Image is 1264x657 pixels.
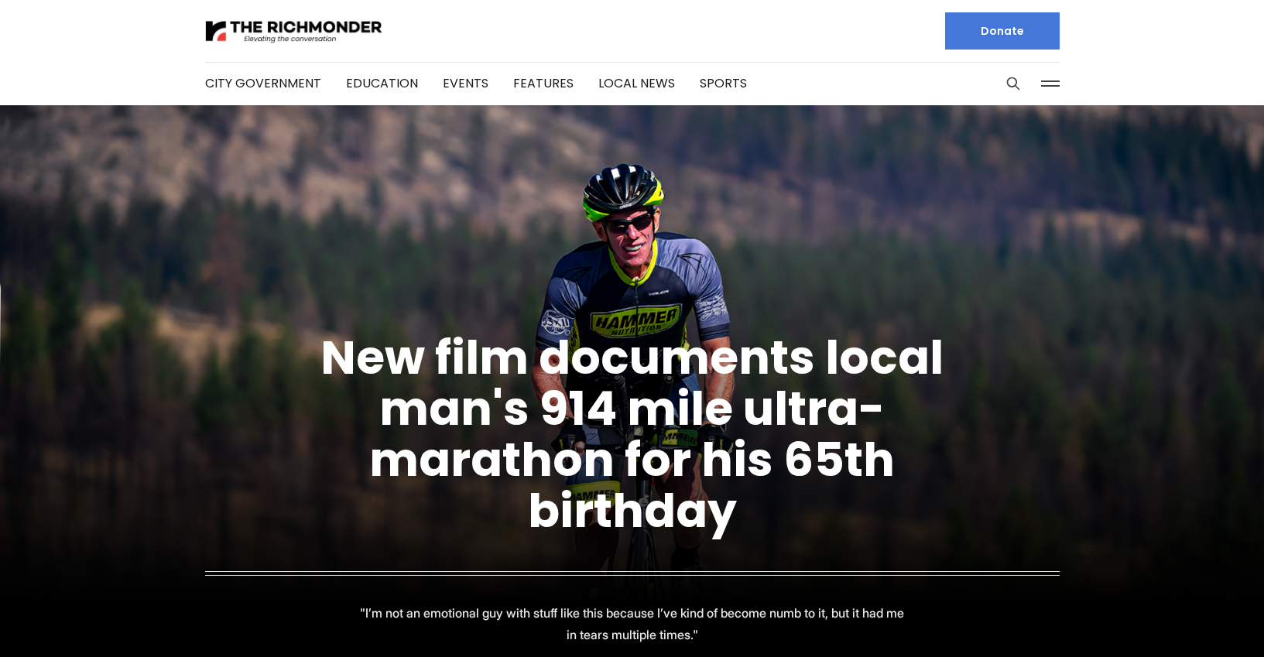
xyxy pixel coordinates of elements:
[443,74,488,92] a: Events
[598,74,675,92] a: Local News
[205,74,321,92] a: City Government
[1002,72,1025,95] button: Search this site
[945,12,1060,50] a: Donate
[346,74,418,92] a: Education
[513,74,574,92] a: Features
[320,325,944,543] a: New film documents local man's 914 mile ultra-marathon for his 65th birthday
[877,581,1264,657] iframe: portal-trigger
[700,74,747,92] a: Sports
[357,602,908,645] p: "I’m not an emotional guy with stuff like this because I’ve kind of become numb to it, but it had...
[205,18,383,45] img: The Richmonder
